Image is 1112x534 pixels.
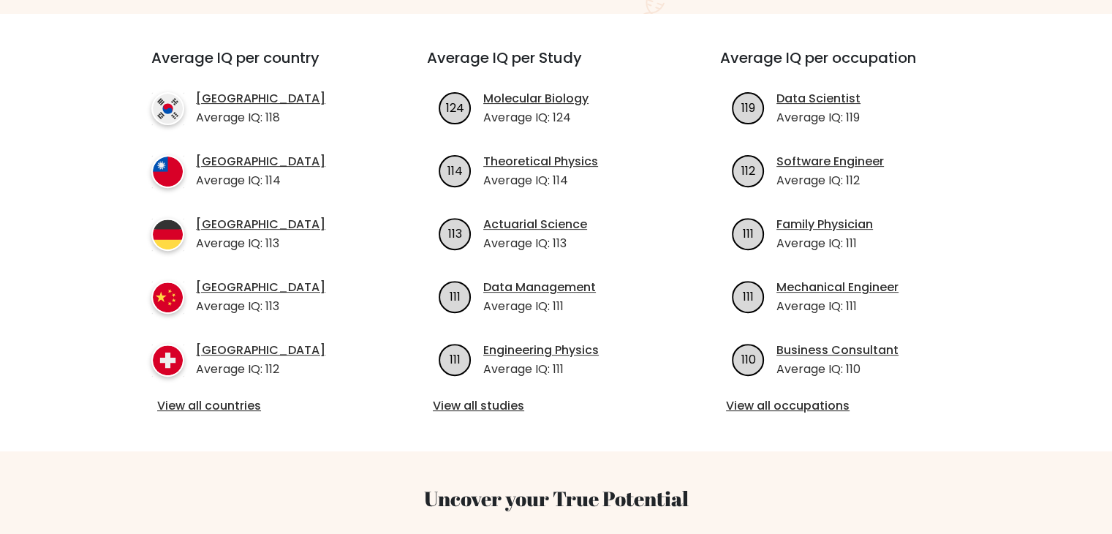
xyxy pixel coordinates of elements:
[743,287,754,304] text: 111
[83,486,1030,511] h3: Uncover your True Potential
[776,90,861,108] a: Data Scientist
[776,298,899,315] p: Average IQ: 111
[741,350,756,367] text: 110
[483,90,589,108] a: Molecular Biology
[726,397,972,415] a: View all occupations
[483,298,596,315] p: Average IQ: 111
[196,153,325,170] a: [GEOGRAPHIC_DATA]
[483,342,599,359] a: Engineering Physics
[196,361,325,378] p: Average IQ: 112
[196,90,325,108] a: [GEOGRAPHIC_DATA]
[151,155,184,188] img: country
[776,153,884,170] a: Software Engineer
[776,361,899,378] p: Average IQ: 110
[446,99,464,116] text: 124
[776,216,873,233] a: Family Physician
[448,225,462,241] text: 113
[776,342,899,359] a: Business Consultant
[157,397,368,415] a: View all countries
[196,279,325,296] a: [GEOGRAPHIC_DATA]
[196,298,325,315] p: Average IQ: 113
[196,216,325,233] a: [GEOGRAPHIC_DATA]
[196,342,325,359] a: [GEOGRAPHIC_DATA]
[776,172,884,189] p: Average IQ: 112
[427,49,685,84] h3: Average IQ per Study
[151,281,184,314] img: country
[776,235,873,252] p: Average IQ: 111
[196,235,325,252] p: Average IQ: 113
[450,350,461,367] text: 111
[483,361,599,378] p: Average IQ: 111
[483,109,589,127] p: Average IQ: 124
[741,162,755,178] text: 112
[741,99,755,116] text: 119
[447,162,463,178] text: 114
[776,279,899,296] a: Mechanical Engineer
[720,49,978,84] h3: Average IQ per occupation
[433,397,679,415] a: View all studies
[151,344,184,377] img: country
[483,153,598,170] a: Theoretical Physics
[743,225,754,241] text: 111
[151,49,374,84] h3: Average IQ per country
[151,218,184,251] img: country
[483,235,587,252] p: Average IQ: 113
[151,92,184,125] img: country
[776,109,861,127] p: Average IQ: 119
[483,172,598,189] p: Average IQ: 114
[483,279,596,296] a: Data Management
[483,216,587,233] a: Actuarial Science
[450,287,461,304] text: 111
[196,109,325,127] p: Average IQ: 118
[196,172,325,189] p: Average IQ: 114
